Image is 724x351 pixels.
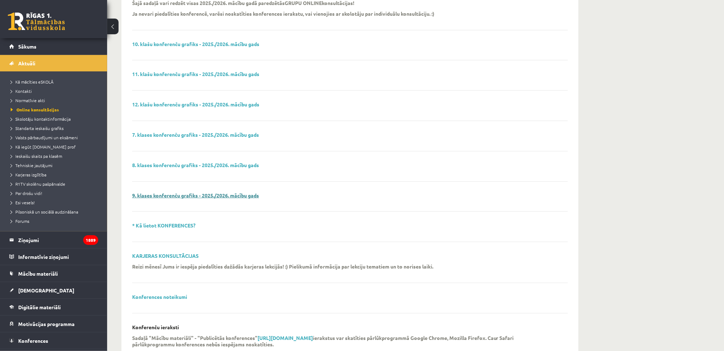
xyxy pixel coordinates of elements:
[11,181,65,187] span: R1TV skolēnu pašpārvalde
[11,116,71,122] span: Skolotāju kontaktinformācija
[132,294,187,300] a: Konferences noteikumi
[132,162,259,168] a: 8. klases konferenču grafiks - 2025./2026. mācību gads
[11,181,100,187] a: R1TV skolēnu pašpārvalde
[11,144,100,150] a: Kā iegūt [DOMAIN_NAME] prof
[11,153,100,159] a: Ieskaišu skaits pa klasēm
[11,153,62,159] span: Ieskaišu skaits pa klasēm
[11,125,100,131] a: Standarta ieskaišu grafiks
[11,116,100,122] a: Skolotāju kontaktinformācija
[11,218,100,224] a: Forums
[11,134,100,141] a: Valsts pārbaudījumi un eksāmeni
[132,222,195,229] a: * Kā lietot KONFERENCES?
[258,335,313,341] a: [URL][DOMAIN_NAME]
[132,41,259,47] a: 10. klašu konferenču grafiks - 2025./2026. mācību gads
[132,335,557,347] p: Sadaļā "Mācību materiāli" - "Publicētās konferences" ierakstus var skatīties pārlūkprogrammā Goog...
[11,107,59,112] span: Online konsultācijas
[11,199,100,206] a: Esi vesels!
[132,324,179,330] p: Konferenču ieraksti
[18,249,98,265] legend: Informatīvie ziņojumi
[9,232,98,248] a: Ziņojumi1889
[18,337,48,344] span: Konferences
[83,235,98,245] i: 1889
[11,218,29,224] span: Forums
[11,88,32,94] span: Kontakti
[132,101,259,107] a: 12. klašu konferenču grafiks - 2025./2026. mācību gads
[18,287,74,294] span: [DEMOGRAPHIC_DATA]
[11,144,76,150] span: Kā iegūt [DOMAIN_NAME] prof
[11,79,100,85] a: Kā mācīties eSKOLĀ
[18,43,36,50] span: Sākums
[18,232,98,248] legend: Ziņojumi
[11,162,100,169] a: Tehniskie jautājumi
[11,125,64,131] span: Standarta ieskaišu grafiks
[9,38,98,55] a: Sākums
[11,171,100,178] a: Karjeras izglītība
[8,12,65,30] a: Rīgas 1. Tālmācības vidusskola
[11,190,100,196] a: Par drošu vidi!
[18,304,61,310] span: Digitālie materiāli
[18,321,75,327] span: Motivācijas programma
[9,55,98,71] a: Aktuāli
[9,249,98,265] a: Informatīvie ziņojumi
[11,106,100,113] a: Online konsultācijas
[132,263,288,270] p: Reizi mēnesī Jums ir iespēja piedalīties dažādās karjeras lekcijās! :)
[9,265,98,282] a: Mācību materiāli
[11,172,46,177] span: Karjeras izglītība
[11,190,42,196] span: Par drošu vidi!
[132,131,259,138] a: 7. klases konferenču grafiks - 2025./2026. mācību gads
[11,97,45,103] span: Normatīvie akti
[11,209,100,215] a: Pilsoniskā un sociālā audzināšana
[11,162,53,168] span: Tehniskie jautājumi
[132,252,199,259] a: KARJERAS KONSULTĀCIJAS
[11,88,100,94] a: Kontakti
[11,209,78,215] span: Pilsoniskā un sociālā audzināšana
[289,263,433,270] p: Pielikumā informācija par lekciju tematiem un to norises laiki.
[11,135,78,140] span: Valsts pārbaudījumi un eksāmeni
[18,60,35,66] span: Aktuāli
[11,79,54,85] span: Kā mācīties eSKOLĀ
[11,97,100,104] a: Normatīvie akti
[9,316,98,332] a: Motivācijas programma
[9,282,98,299] a: [DEMOGRAPHIC_DATA]
[11,200,35,205] span: Esi vesels!
[18,270,58,277] span: Mācību materiāli
[132,192,259,199] a: 9. klases konferenču grafiks - 2025./2026. mācību gads
[132,10,434,17] p: Ja nevari piedalīties konferencē, varēsi noskatīties konferences ierakstu, vai vienojies ar skolo...
[132,71,259,77] a: 11. klašu konferenču grafiks - 2025./2026. mācību gads
[9,332,98,349] a: Konferences
[9,299,98,315] a: Digitālie materiāli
